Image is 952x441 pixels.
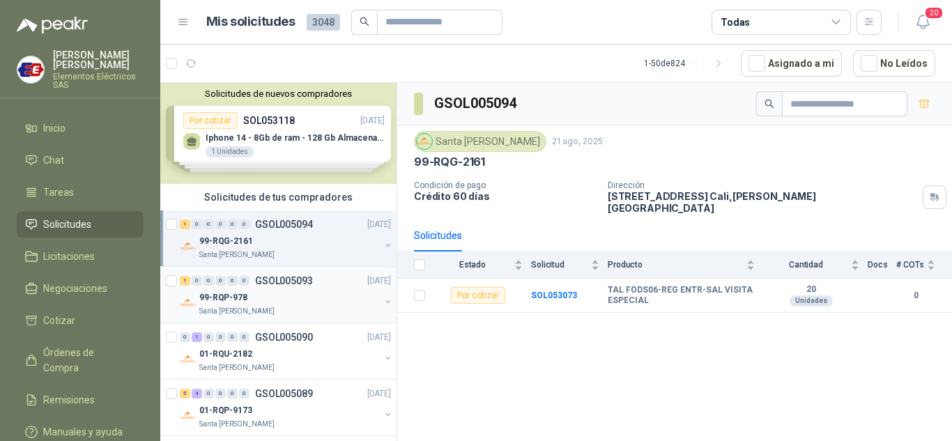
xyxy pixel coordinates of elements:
[199,306,275,317] p: Santa [PERSON_NAME]
[206,12,295,32] h1: Mis solicitudes
[227,389,238,399] div: 0
[531,260,588,270] span: Solicitud
[43,392,95,408] span: Remisiones
[43,249,95,264] span: Licitaciones
[414,228,462,243] div: Solicitudes
[199,362,275,373] p: Santa [PERSON_NAME]
[17,307,144,334] a: Cotizar
[763,260,848,270] span: Cantidad
[180,408,197,424] img: Company Logo
[43,345,130,376] span: Órdenes de Compra
[434,93,519,114] h3: GSOL005094
[215,389,226,399] div: 0
[17,339,144,381] a: Órdenes de Compra
[192,332,202,342] div: 1
[180,216,394,261] a: 1 0 0 0 0 0 GSOL005094[DATE] Company Logo99-RQG-2161Santa [PERSON_NAME]
[414,131,546,152] div: Santa [PERSON_NAME]
[608,260,744,270] span: Producto
[17,243,144,270] a: Licitaciones
[414,190,597,202] p: Crédito 60 días
[608,252,763,279] th: Producto
[204,332,214,342] div: 0
[367,331,391,344] p: [DATE]
[765,99,774,109] span: search
[227,276,238,286] div: 0
[17,179,144,206] a: Tareas
[608,190,917,214] p: [STREET_ADDRESS] Cali , [PERSON_NAME][GEOGRAPHIC_DATA]
[910,10,935,35] button: 20
[43,153,64,168] span: Chat
[199,249,275,261] p: Santa [PERSON_NAME]
[360,17,369,26] span: search
[239,276,249,286] div: 0
[199,348,252,361] p: 01-RQU-2182
[896,260,924,270] span: # COTs
[160,83,397,184] div: Solicitudes de nuevos compradoresPor cotizarSOL053118[DATE] Iphone 14 - 8Gb de ram - 128 Gb Almac...
[43,281,107,296] span: Negociaciones
[215,332,226,342] div: 0
[367,218,391,231] p: [DATE]
[896,252,952,279] th: # COTs
[180,295,197,311] img: Company Logo
[180,389,190,399] div: 5
[180,385,394,430] a: 5 4 0 0 0 0 GSOL005089[DATE] Company Logo01-RQP-9173Santa [PERSON_NAME]
[17,17,88,33] img: Logo peakr
[215,276,226,286] div: 0
[853,50,935,77] button: No Leídos
[367,387,391,401] p: [DATE]
[721,15,750,30] div: Todas
[180,332,190,342] div: 0
[192,219,202,229] div: 0
[199,404,252,417] p: 01-RQP-9173
[451,287,505,304] div: Por cotizar
[215,219,226,229] div: 0
[180,351,197,368] img: Company Logo
[790,295,833,307] div: Unidades
[43,185,74,200] span: Tareas
[227,332,238,342] div: 0
[868,252,896,279] th: Docs
[741,50,842,77] button: Asignado a mi
[199,291,247,304] p: 99-RQP-978
[255,219,313,229] p: GSOL005094
[531,291,577,300] a: SOL053073
[17,56,44,83] img: Company Logo
[433,252,531,279] th: Estado
[192,276,202,286] div: 0
[43,313,75,328] span: Cotizar
[896,289,935,302] b: 0
[192,389,202,399] div: 4
[180,276,190,286] div: 1
[255,276,313,286] p: GSOL005093
[204,219,214,229] div: 0
[53,72,144,89] p: Elementos Eléctricos SAS
[180,329,394,373] a: 0 1 0 0 0 0 GSOL005090[DATE] Company Logo01-RQU-2182Santa [PERSON_NAME]
[255,332,313,342] p: GSOL005090
[43,217,91,232] span: Solicitudes
[307,14,340,31] span: 3048
[763,252,868,279] th: Cantidad
[239,332,249,342] div: 0
[43,121,66,136] span: Inicio
[608,285,755,307] b: TAL FODS06-REG ENTR-SAL VISITA ESPECIAL
[180,272,394,317] a: 1 0 0 0 0 0 GSOL005093[DATE] Company Logo99-RQP-978Santa [PERSON_NAME]
[204,276,214,286] div: 0
[17,147,144,173] a: Chat
[160,184,397,210] div: Solicitudes de tus compradores
[531,252,608,279] th: Solicitud
[166,88,391,99] button: Solicitudes de nuevos compradores
[239,389,249,399] div: 0
[227,219,238,229] div: 0
[180,219,190,229] div: 1
[255,389,313,399] p: GSOL005089
[433,260,512,270] span: Estado
[924,6,944,20] span: 20
[414,155,485,169] p: 99-RQG-2161
[763,284,859,295] b: 20
[204,389,214,399] div: 0
[180,238,197,255] img: Company Logo
[608,180,917,190] p: Dirección
[17,211,144,238] a: Solicitudes
[414,180,597,190] p: Condición de pago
